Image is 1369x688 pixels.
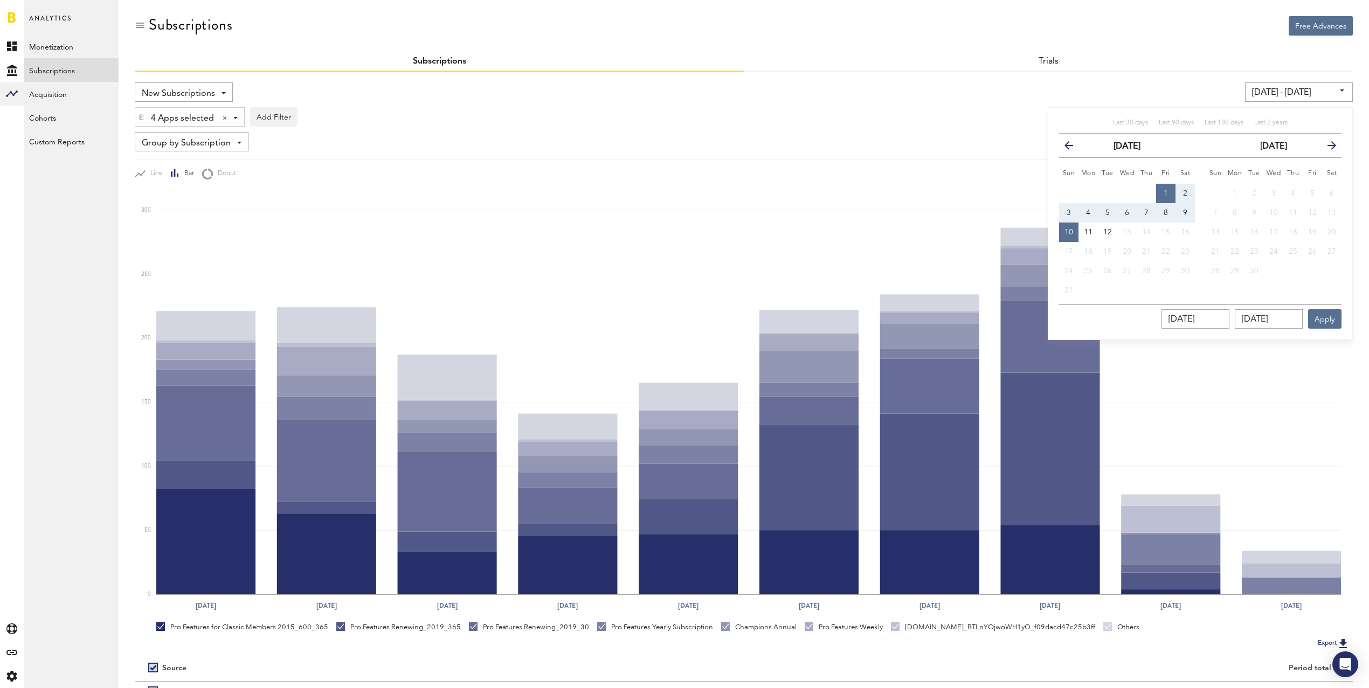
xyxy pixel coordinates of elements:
span: 9 [1252,209,1256,217]
div: Delete [135,108,147,126]
span: 27 [1327,248,1336,255]
text: [DATE] [1040,601,1061,610]
span: 20 [1327,228,1336,236]
text: 0 [148,592,151,597]
button: 20 [1322,223,1342,242]
button: 26 [1303,242,1322,261]
div: Champions Annual [721,622,797,632]
span: 16 [1181,228,1190,236]
button: 16 [1244,223,1264,242]
span: 21 [1142,248,1151,255]
div: Open Intercom Messenger [1332,651,1358,677]
button: 25 [1283,242,1303,261]
text: [DATE] [799,601,819,610]
span: 15 [1230,228,1239,236]
div: [DOMAIN_NAME]_BTLnYOjwoWH1yQ_f09dacd47c25b3ff [891,622,1095,632]
span: 28 [1142,267,1151,275]
span: 7 [1213,209,1218,217]
button: 29 [1225,261,1244,281]
input: __/__/____ [1161,309,1229,329]
span: 4 [1291,190,1295,197]
span: 25 [1084,267,1093,275]
span: 24 [1064,267,1073,275]
div: Clear [223,116,227,120]
button: 26 [1098,261,1117,281]
span: Last 30 days [1113,120,1148,126]
span: 4 Apps selected [151,109,214,128]
button: 18 [1078,242,1098,261]
text: 100 [141,464,151,469]
button: 24 [1059,261,1078,281]
span: 10 [1064,228,1073,236]
button: 9 [1244,203,1264,223]
button: Export [1315,636,1353,650]
img: trash_awesome_blue.svg [138,113,144,121]
button: 14 [1206,223,1225,242]
button: 10 [1059,223,1078,242]
button: 5 [1303,184,1322,203]
button: 24 [1264,242,1283,261]
button: 8 [1225,203,1244,223]
button: 9 [1176,203,1195,223]
text: [DATE] [316,601,337,610]
span: Support [23,8,61,17]
div: Source [162,664,186,673]
span: 14 [1211,228,1220,236]
span: 10 [1269,209,1278,217]
text: 200 [141,336,151,341]
span: 26 [1103,267,1112,275]
span: 1 [1233,190,1237,197]
span: 11 [1289,209,1297,217]
span: Last 2 years [1254,120,1288,126]
button: 19 [1303,223,1322,242]
a: Custom Reports [24,129,119,153]
span: Line [146,169,163,178]
button: 23 [1244,242,1264,261]
button: 10 [1264,203,1283,223]
span: 13 [1123,228,1131,236]
div: Pro Features for Classic Members 2015_600_365 [156,622,328,632]
span: 16 [1250,228,1259,236]
span: 23 [1181,248,1190,255]
span: 13 [1327,209,1336,217]
span: 24 [1269,248,1278,255]
text: [DATE] [919,601,940,610]
span: 31 [1064,287,1073,294]
button: 28 [1206,261,1225,281]
small: Friday [1161,170,1170,177]
button: 6 [1117,203,1137,223]
a: Cohorts [24,106,119,129]
small: Thursday [1287,170,1299,177]
span: 19 [1103,248,1112,255]
span: 22 [1161,248,1170,255]
span: Bar [179,169,194,178]
span: 9 [1183,209,1187,217]
span: 30 [1250,267,1259,275]
button: 2 [1176,184,1195,203]
text: 250 [141,272,151,277]
button: 4 [1283,184,1303,203]
button: 1 [1156,184,1176,203]
span: 2 [1252,190,1256,197]
text: [DATE] [679,601,699,610]
div: Pro Features Weekly [805,622,883,632]
button: 3 [1264,184,1283,203]
div: Pro Features Yearly Subscription [597,622,713,632]
a: Subscriptions [24,58,119,82]
span: 4 [1086,209,1090,217]
button: 14 [1137,223,1156,242]
span: 22 [1230,248,1239,255]
button: 17 [1264,223,1283,242]
span: 5 [1105,209,1110,217]
span: 28 [1211,267,1220,275]
span: 8 [1233,209,1237,217]
button: 22 [1156,242,1176,261]
small: Monday [1228,170,1242,177]
a: Acquisition [24,82,119,106]
input: __/__/____ [1235,309,1303,329]
small: Thursday [1140,170,1153,177]
button: 15 [1156,223,1176,242]
span: 18 [1084,248,1093,255]
button: 6 [1322,184,1342,203]
span: 25 [1289,248,1297,255]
